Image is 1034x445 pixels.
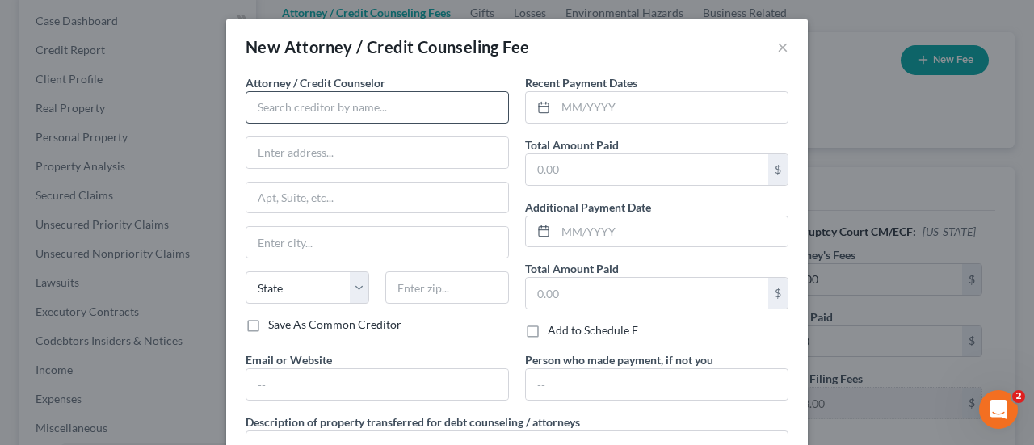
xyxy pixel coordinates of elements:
input: 0.00 [526,278,768,309]
label: Total Amount Paid [525,136,619,153]
label: Save As Common Creditor [268,317,401,333]
input: Enter city... [246,227,508,258]
span: 2 [1012,390,1025,403]
div: $ [768,154,788,185]
input: -- [246,369,508,400]
input: Apt, Suite, etc... [246,183,508,213]
div: $ [768,278,788,309]
input: MM/YYYY [556,92,788,123]
button: × [777,37,788,57]
input: Enter zip... [385,271,509,304]
input: 0.00 [526,154,768,185]
label: Email or Website [246,351,332,368]
label: Add to Schedule F [548,322,638,338]
input: -- [526,369,788,400]
input: Enter address... [246,137,508,168]
label: Total Amount Paid [525,260,619,277]
span: Attorney / Credit Counseling Fee [284,37,530,57]
span: Attorney / Credit Counselor [246,76,385,90]
span: New [246,37,280,57]
input: Search creditor by name... [246,91,509,124]
label: Description of property transferred for debt counseling / attorneys [246,414,580,430]
label: Additional Payment Date [525,199,651,216]
input: MM/YYYY [556,216,788,247]
iframe: Intercom live chat [979,390,1018,429]
label: Recent Payment Dates [525,74,637,91]
label: Person who made payment, if not you [525,351,713,368]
